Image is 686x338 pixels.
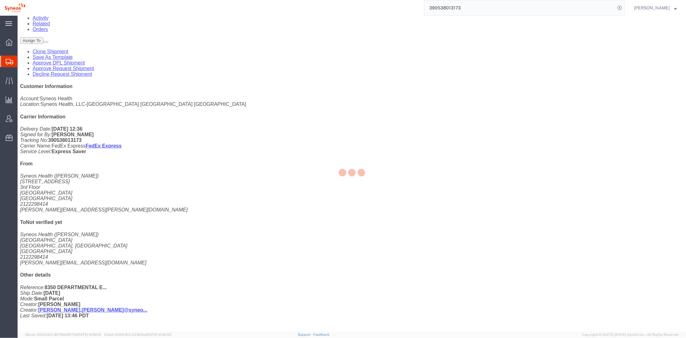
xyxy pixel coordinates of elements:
span: Melissa Gallo [634,4,670,11]
a: Feedback [313,333,329,336]
span: Copyright © [DATE]-[DATE] Agistix Inc., All Rights Reserved [582,332,678,337]
button: [PERSON_NAME] [634,4,677,12]
a: Support [298,333,313,336]
input: Search for shipment number, reference number [424,0,615,15]
span: Server: 2025.16.0-82789e55714 [25,333,101,336]
img: logo [4,3,25,13]
span: [DATE] 10:42:52 [146,333,172,336]
span: [DATE] 10:56:16 [77,333,101,336]
span: Client: 2025.16.0-22162be [104,333,172,336]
